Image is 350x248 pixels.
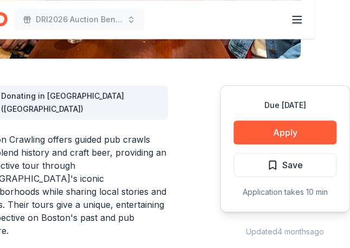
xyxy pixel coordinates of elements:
[234,120,336,144] button: Apply
[282,158,303,172] span: Save
[220,225,350,238] div: Updated 4 months ago
[234,99,336,112] div: Due [DATE]
[1,91,124,113] span: Donating in [GEOGRAPHIC_DATA] ([GEOGRAPHIC_DATA])
[234,186,336,199] div: Application takes 10 min
[14,9,144,30] button: DRI2026 Auction Benefit Cocktail Reception
[36,13,122,26] span: DRI2026 Auction Benefit Cocktail Reception
[234,153,336,177] button: Save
